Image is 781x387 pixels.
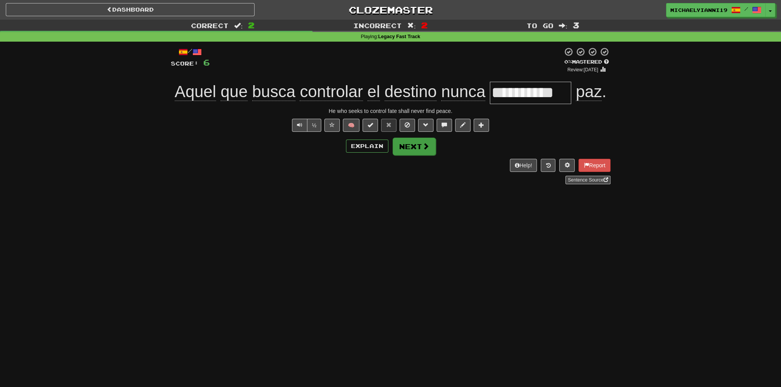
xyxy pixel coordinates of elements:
button: Explain [346,140,388,153]
a: Sentence Source [565,176,610,184]
span: Incorrect [353,22,402,29]
button: Edit sentence (alt+d) [455,119,471,132]
span: 2 [421,20,428,30]
div: / [171,47,210,57]
button: Add to collection (alt+a) [474,119,489,132]
button: Play sentence audio (ctl+space) [292,119,307,132]
a: Clozemaster [266,3,515,17]
div: Text-to-speech controls [290,119,322,132]
button: Grammar (alt+g) [418,119,434,132]
span: 6 [203,57,210,67]
button: Round history (alt+y) [541,159,555,172]
small: Review: [DATE] [567,67,598,72]
span: / [744,6,748,12]
button: Ignore sentence (alt+i) [400,119,415,132]
span: Aquel [175,82,216,101]
span: controlar [300,82,363,101]
span: que [221,82,248,101]
a: MichaelYianni1987 / [666,3,766,17]
span: MichaelYianni1987 [670,7,727,13]
button: Set this sentence to 100% Mastered (alt+m) [363,119,378,132]
button: Reset to 0% Mastered (alt+r) [381,119,396,132]
button: Next [393,138,436,155]
span: 2 [248,20,255,30]
button: Discuss sentence (alt+u) [437,119,452,132]
span: busca [252,82,295,101]
button: Report [579,159,610,172]
div: Mastered [563,59,611,66]
span: 0 % [564,59,572,65]
button: Favorite sentence (alt+f) [324,119,340,132]
span: : [407,22,416,29]
span: : [234,22,243,29]
button: 🧠 [343,119,359,132]
span: : [559,22,567,29]
span: Score: [171,60,199,67]
span: Correct [191,22,229,29]
span: el [368,82,380,101]
span: 3 [573,20,579,30]
a: Dashboard [6,3,255,16]
span: destino [385,82,437,101]
span: nunca [441,82,485,101]
span: . [571,82,606,101]
button: ½ [307,119,322,132]
button: Help! [510,159,537,172]
div: He who seeks to control fate shall never find peace. [171,107,611,115]
strong: Legacy Fast Track [378,34,420,39]
span: paz [576,82,602,101]
span: To go [526,22,553,29]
